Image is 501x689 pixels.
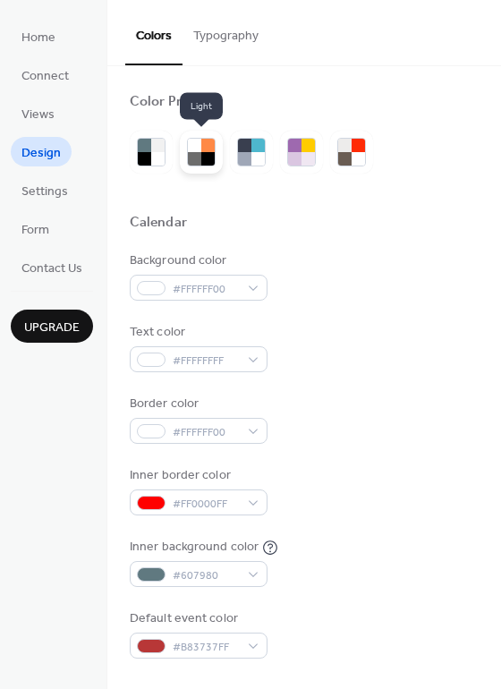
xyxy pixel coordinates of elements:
div: Inner border color [130,466,264,485]
a: Contact Us [11,252,93,282]
a: Settings [11,175,79,205]
span: #FFFFFF00 [173,423,239,442]
span: Home [21,29,55,47]
div: Calendar [130,214,187,233]
div: Color Presets [130,93,216,112]
a: Design [11,137,72,166]
a: Form [11,214,60,243]
span: #FFFFFF00 [173,280,239,299]
span: #FF0000FF [173,495,239,514]
span: Connect [21,67,69,86]
span: #607980 [173,566,239,585]
span: Contact Us [21,259,82,278]
span: Upgrade [24,319,80,337]
span: Design [21,144,61,163]
div: Border color [130,395,264,413]
span: Views [21,106,55,124]
span: #B83737FF [173,638,239,657]
a: Views [11,98,65,128]
span: Form [21,221,49,240]
div: Default event color [130,609,264,628]
span: Light [180,93,223,120]
div: Background color [130,251,264,270]
button: Upgrade [11,310,93,343]
a: Connect [11,60,80,89]
span: Settings [21,183,68,201]
a: Home [11,21,66,51]
span: #FFFFFFFF [173,352,239,370]
div: Text color [130,323,264,342]
div: Inner background color [130,538,259,557]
